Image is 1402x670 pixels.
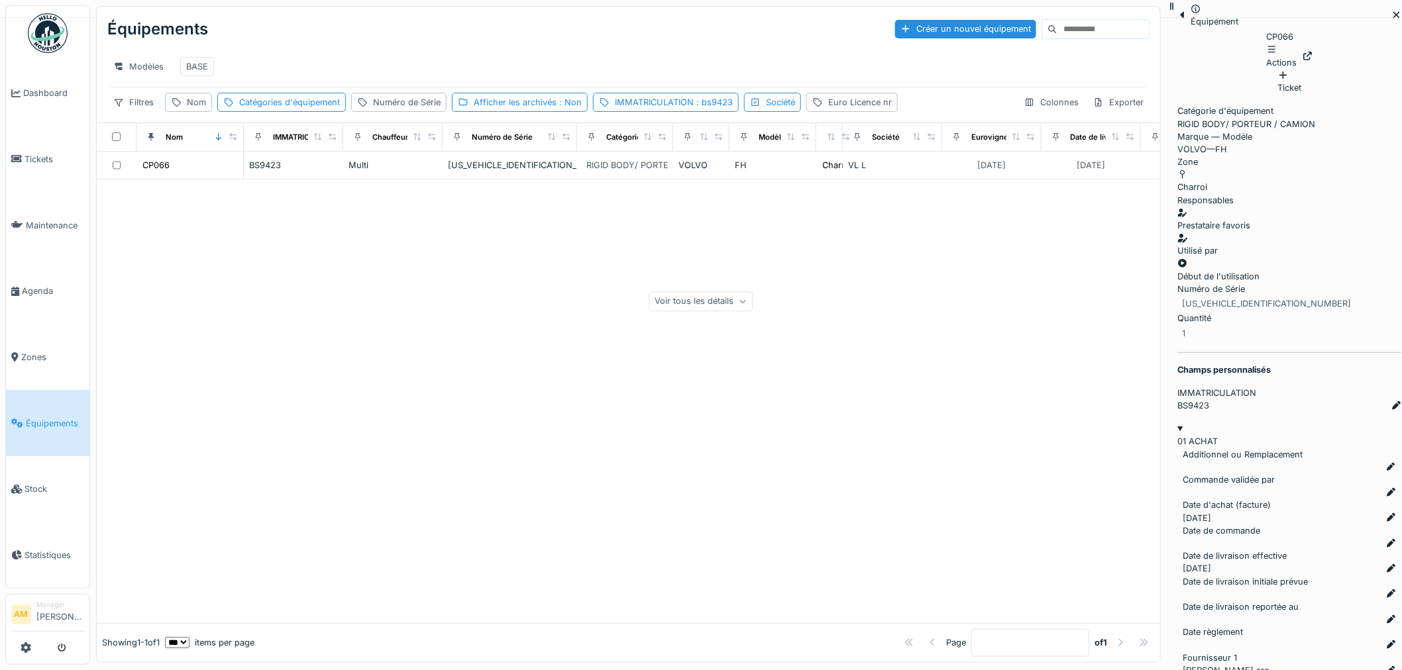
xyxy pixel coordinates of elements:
[557,97,582,107] span: : Non
[6,258,89,324] a: Agenda
[1177,219,1402,232] div: Prestataire favoris
[1267,30,1313,69] div: CP066
[6,126,89,193] a: Tickets
[26,417,84,430] span: Équipements
[448,159,572,171] div: [US_VEHICLE_IDENTIFICATION_NUMBER]
[822,159,852,171] div: Charroi
[1177,181,1207,193] div: Charroi
[978,159,1006,171] div: [DATE]
[1183,651,1397,664] div: Fournisseur 1
[25,483,84,495] span: Stock
[1182,327,1185,340] div: 1
[1095,636,1107,649] strong: of 1
[1183,524,1397,537] div: Date de commande
[1177,194,1402,207] div: Responsables
[239,96,340,109] div: Catégories d'équipement
[107,12,208,46] div: Équipements
[36,600,84,628] li: [PERSON_NAME]
[971,132,1069,143] div: Eurovignette valide jusque
[1177,105,1402,130] div: RIGID BODY/ PORTEUR / CAMION
[1182,297,1351,310] div: [US_VEHICLE_IDENTIFICATION_NUMBER]
[472,132,533,143] div: Numéro de Série
[1177,399,1209,412] div: BS9423
[25,153,84,166] span: Tickets
[6,192,89,258] a: Maintenance
[1177,363,1271,376] strong: Champs personnalisés
[615,96,733,109] div: IMMATRICULATION
[1177,105,1402,117] div: Catégorie d'équipement
[1183,575,1397,588] div: Date de livraison initiale prévue
[1177,435,1402,448] div: 01 ACHAT
[22,285,84,297] span: Agenda
[1183,562,1211,575] div: [DATE]
[28,13,68,53] img: Badge_color-CXgf-gQk.svg
[166,132,183,143] div: Nom
[735,159,811,171] div: FH
[1177,387,1402,399] div: IMMATRICULATION
[6,522,89,589] a: Statistiques
[1183,473,1397,486] div: Commande validée par
[1278,69,1302,94] div: Ticket
[11,604,31,624] li: AM
[6,390,89,456] a: Équipements
[142,159,170,171] div: CP066
[36,600,84,610] div: Manager
[1183,600,1397,613] div: Date de livraison reportée au
[23,87,84,99] span: Dashboard
[6,60,89,126] a: Dashboard
[895,20,1036,38] div: Créer un nouvel équipement
[694,97,733,107] span: : bs9423
[586,159,724,171] div: RIGID BODY/ PORTEUR / CAMION
[606,132,698,143] div: Catégories d'équipement
[872,132,900,143] div: Société
[828,96,892,109] div: Euro Licence nr
[6,456,89,522] a: Stock
[1177,130,1402,143] div: Marque — Modèle
[649,292,753,311] div: Voir tous les détails
[1177,283,1402,295] div: Numéro de Série
[102,636,160,649] div: Showing 1 - 1 of 1
[946,636,966,649] div: Page
[187,96,206,109] div: Nom
[273,132,342,143] div: IMMATRICULATION
[474,96,582,109] div: Afficher les archivés
[26,219,84,232] span: Maintenance
[1183,550,1397,562] div: Date de livraison effective
[1177,258,1402,283] div: Début de l'utilisation
[6,324,89,391] a: Zones
[1177,312,1402,324] div: Quantité
[1071,132,1166,143] div: Date de livraison effective
[1183,512,1211,524] div: [DATE]
[1177,422,1402,448] summary: 01 ACHAT
[107,93,160,112] div: Filtres
[11,600,84,632] a: AM Manager[PERSON_NAME]
[1183,499,1397,511] div: Date d'achat (facture)
[165,636,254,649] div: items per page
[1183,626,1397,638] div: Date règlement
[107,57,170,76] div: Modèles
[1267,44,1297,69] div: Actions
[1191,15,1238,28] div: Équipement
[373,96,441,109] div: Numéro de Série
[349,159,437,171] div: Multi
[372,132,441,143] div: Chauffeur principal
[1177,244,1402,257] div: Utilisé par
[678,159,724,171] div: VOLVO
[848,159,937,171] div: VL L
[1077,159,1106,171] div: [DATE]
[1177,130,1402,156] div: VOLVO — FH
[1177,156,1402,168] div: Zone
[25,549,84,561] span: Statistiques
[759,132,786,143] div: Modèle
[186,60,208,73] div: BASE
[1087,93,1150,112] div: Exporter
[21,351,84,363] span: Zones
[1183,448,1397,461] div: Additionnel ou Remplacement
[249,159,338,171] div: BS9423
[1018,93,1085,112] div: Colonnes
[766,96,795,109] div: Société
